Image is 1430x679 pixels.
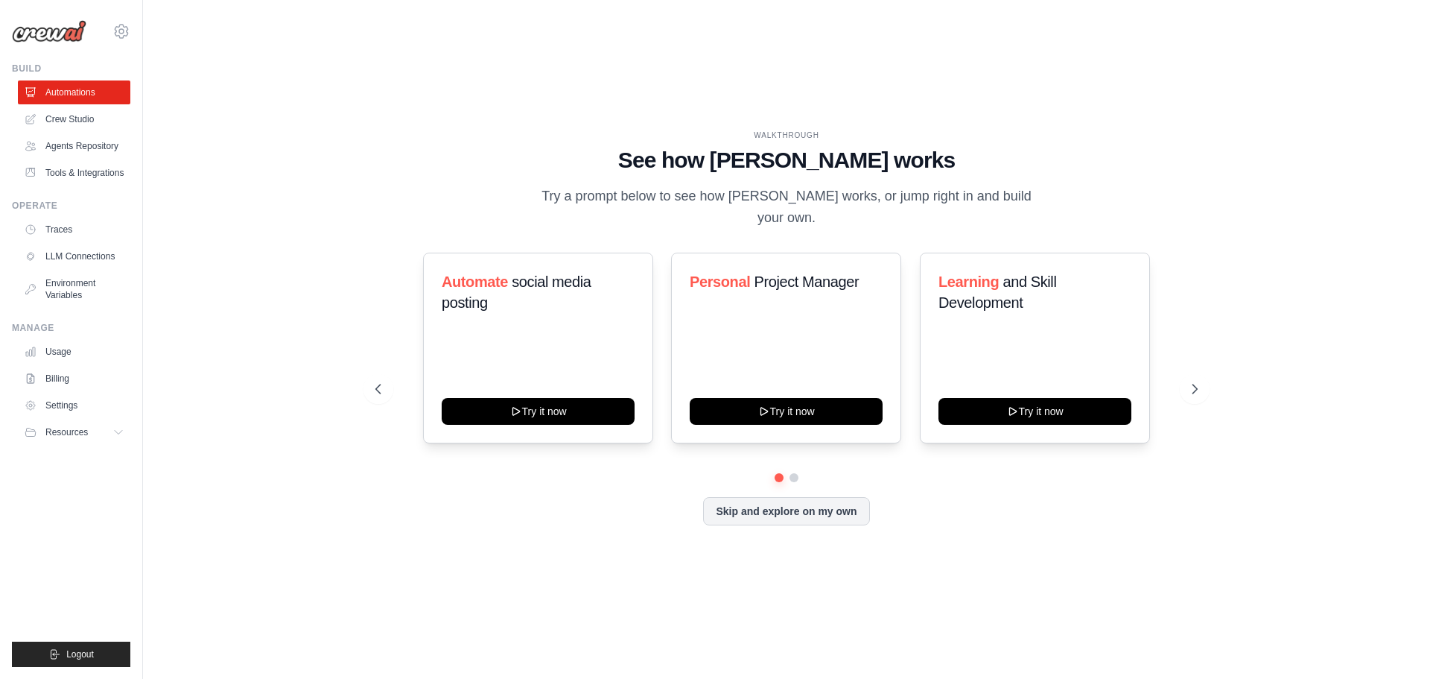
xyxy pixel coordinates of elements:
button: Try it now [442,398,635,425]
span: Automate [442,274,508,290]
div: Manage [12,322,130,334]
a: LLM Connections [18,244,130,268]
button: Skip and explore on my own [703,497,869,525]
div: Build [12,63,130,75]
h1: See how [PERSON_NAME] works [375,147,1198,174]
a: Billing [18,367,130,391]
a: Tools & Integrations [18,161,130,185]
a: Usage [18,340,130,364]
span: Personal [690,274,750,290]
button: Logout [12,642,130,667]
a: Agents Repository [18,134,130,158]
span: Logout [66,648,94,660]
button: Resources [18,420,130,444]
span: social media posting [442,274,591,311]
button: Try it now [690,398,883,425]
span: Learning [938,274,999,290]
img: Logo [12,20,86,42]
div: Operate [12,200,130,212]
span: Resources [45,426,88,438]
span: and Skill Development [938,274,1056,311]
div: WALKTHROUGH [375,130,1198,141]
a: Crew Studio [18,107,130,131]
a: Traces [18,218,130,241]
button: Try it now [938,398,1131,425]
a: Environment Variables [18,271,130,307]
p: Try a prompt below to see how [PERSON_NAME] works, or jump right in and build your own. [536,186,1037,230]
span: Project Manager [754,274,859,290]
a: Settings [18,394,130,417]
a: Automations [18,80,130,104]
